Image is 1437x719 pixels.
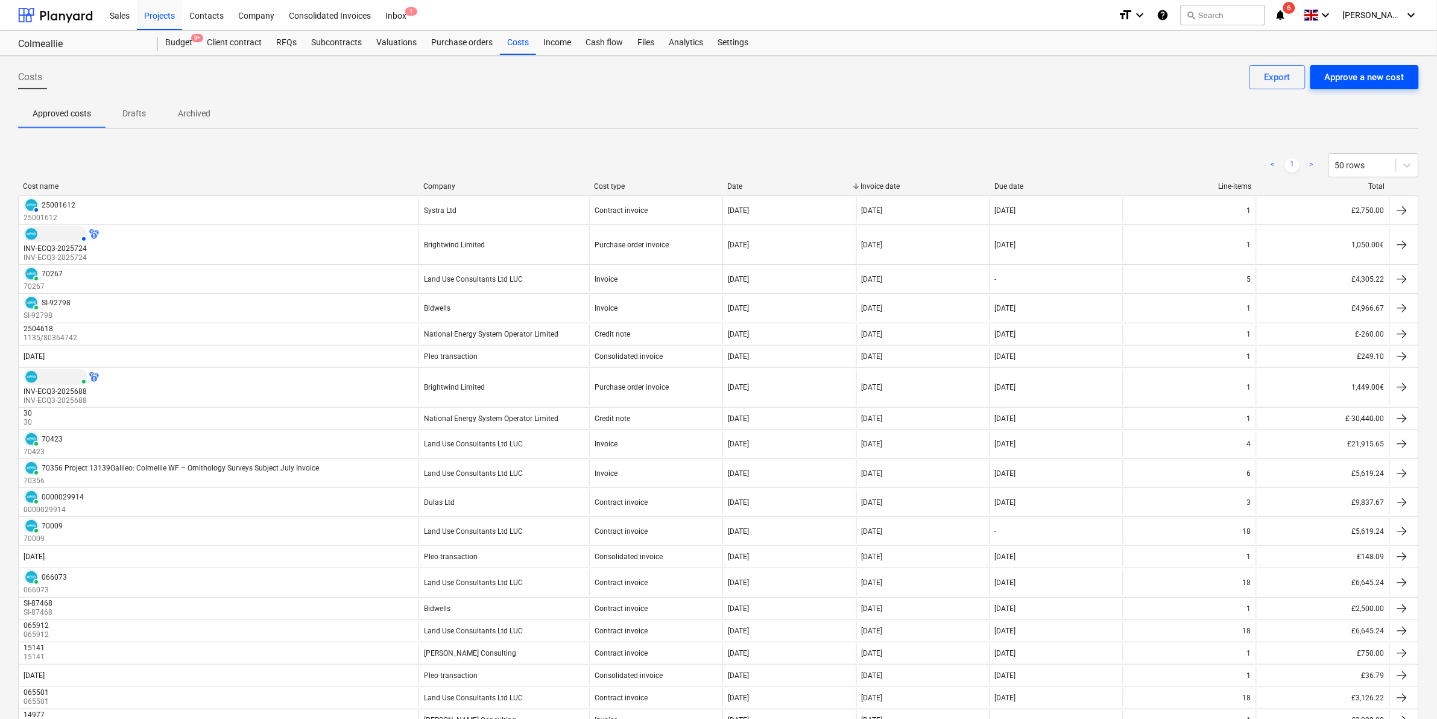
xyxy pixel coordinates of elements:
div: Approve a new cost [1325,69,1404,85]
div: Brightwind Limited [424,383,485,391]
div: 18 [1243,578,1251,587]
div: Invoice has been synced with Xero and its status is currently PAID [24,369,87,385]
div: [DATE] [995,206,1016,215]
div: [DATE] [862,241,883,249]
div: Purchase order invoice [595,383,669,391]
div: 1 [1247,671,1251,680]
div: 1 [1247,649,1251,657]
div: Line-items [1128,182,1251,191]
p: 065501 [24,697,51,707]
div: £-260.00 [1256,325,1389,344]
div: Invoice has a different currency from the budget [89,372,99,382]
a: Purchase orders [424,31,500,55]
img: xero.svg [25,371,37,383]
p: 065912 [24,630,51,640]
div: [DATE] [995,649,1016,657]
p: 70356 [24,476,319,486]
button: Approve a new cost [1310,65,1419,89]
div: £750.00 [1256,644,1389,663]
div: Invoice [595,275,617,283]
div: Cost type [594,182,718,191]
span: [PERSON_NAME] Jack [1343,10,1403,20]
div: Invoice date [861,182,985,191]
div: [DATE] [862,694,883,702]
span: 9+ [191,34,203,42]
div: [DATE] [728,352,749,361]
div: Budget [158,31,200,55]
div: [DATE] [24,352,45,361]
div: £249.10 [1256,347,1389,366]
div: Contract invoice [595,649,648,657]
div: 066073 [42,573,67,581]
div: 0000029914 [42,493,84,501]
p: 25001612 [24,213,75,223]
div: Invoice has been synced with Xero and its status is currently PAID [24,460,39,476]
div: Contract invoice [595,627,648,635]
div: [DATE] [995,604,1016,613]
div: Invoice has been synced with Xero and its status is currently PAID [24,489,39,505]
img: xero.svg [25,297,37,309]
div: Invoice has been synced with Xero and its status is currently PAID [24,266,39,282]
span: search [1186,10,1196,20]
i: format_size [1118,8,1132,22]
p: Drafts [120,107,149,120]
div: Cost name [23,182,414,191]
div: Export [1265,69,1290,85]
div: £6,645.24 [1256,569,1389,595]
div: [DATE] [862,206,883,215]
div: [DATE] [995,304,1016,312]
div: [DATE] [995,330,1016,338]
div: SI-92798 [42,299,71,307]
div: Consolidated invoice [595,352,663,361]
div: Credit note [595,330,630,338]
i: keyboard_arrow_down [1319,8,1333,22]
div: [DATE] [995,498,1016,507]
div: Consolidated invoice [595,671,663,680]
div: [DATE] [728,241,749,249]
div: [DATE] [995,414,1016,423]
div: 1 [1247,241,1251,249]
p: Archived [178,107,210,120]
div: Contract invoice [595,498,648,507]
div: [DATE] [995,694,1016,702]
a: Page 1 is your current page [1285,158,1300,173]
i: Knowledge base [1157,8,1169,22]
div: [DATE] [995,241,1016,249]
div: 1 [1247,304,1251,312]
iframe: Chat Widget [1377,661,1437,719]
div: Income [536,31,578,55]
div: [DATE] [995,627,1016,635]
div: £36.79 [1256,666,1389,685]
div: Invoice [595,440,617,448]
div: Colmeallie [18,38,144,51]
button: Export [1249,65,1306,89]
div: £4,966.67 [1256,295,1389,321]
i: notifications [1275,8,1287,22]
div: [DATE] [862,330,883,338]
span: Costs [18,70,42,84]
i: keyboard_arrow_down [1404,8,1419,22]
div: INV-ECQ3-2025724 [24,244,87,253]
div: 1 [1247,206,1251,215]
div: 5 [1247,275,1251,283]
div: Invoice has been synced with Xero and its status is currently PAID [24,518,39,534]
div: 18 [1243,627,1251,635]
div: [DATE] [862,671,883,680]
img: xero.svg [25,491,37,503]
div: Land Use Consultants Ltd LUC [424,469,523,478]
div: [DATE] [24,671,45,680]
span: 6 [1283,2,1295,14]
div: Pleo transaction [424,671,478,680]
div: [DATE] [728,527,749,536]
div: Subcontracts [304,31,369,55]
div: 2504618 [24,325,75,333]
div: [DATE] [862,498,883,507]
div: [DATE] [862,527,883,536]
div: £2,750.00 [1256,197,1389,223]
div: 1,050.00€ [1256,226,1389,263]
div: Costs [500,31,536,55]
div: [DATE] [862,304,883,312]
div: [DATE] [995,352,1016,361]
div: Settings [710,31,756,55]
